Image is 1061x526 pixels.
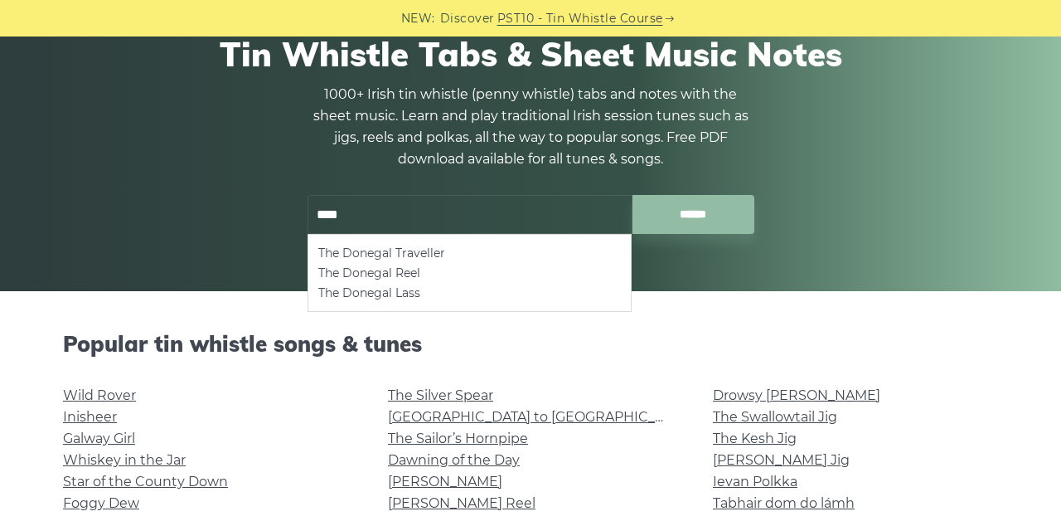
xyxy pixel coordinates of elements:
[388,387,493,403] a: The Silver Spear
[713,452,850,468] a: [PERSON_NAME] Jig
[318,243,622,263] li: The Donegal Traveller
[713,474,797,489] a: Ievan Polkka
[63,331,998,357] h2: Popular tin whistle songs & tunes
[713,387,880,403] a: Drowsy [PERSON_NAME]
[318,283,622,303] li: The Donegal Lass
[388,452,520,468] a: Dawning of the Day
[318,263,622,283] li: The Donegal Reel
[388,431,528,446] a: The Sailor’s Hornpipe
[388,495,535,511] a: [PERSON_NAME] Reel
[713,495,855,511] a: Tabhair dom do lámh
[388,474,502,489] a: [PERSON_NAME]
[63,34,998,74] h1: Tin Whistle Tabs & Sheet Music Notes
[440,9,495,28] span: Discover
[388,409,694,425] a: [GEOGRAPHIC_DATA] to [GEOGRAPHIC_DATA]
[63,387,136,403] a: Wild Rover
[497,9,663,28] a: PST10 - Tin Whistle Course
[63,474,228,489] a: Star of the County Down
[63,452,186,468] a: Whiskey in the Jar
[713,431,797,446] a: The Kesh Jig
[63,431,135,446] a: Galway Girl
[307,84,754,170] p: 1000+ Irish tin whistle (penny whistle) tabs and notes with the sheet music. Learn and play tradi...
[63,409,117,425] a: Inisheer
[401,9,435,28] span: NEW:
[63,495,139,511] a: Foggy Dew
[713,409,837,425] a: The Swallowtail Jig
